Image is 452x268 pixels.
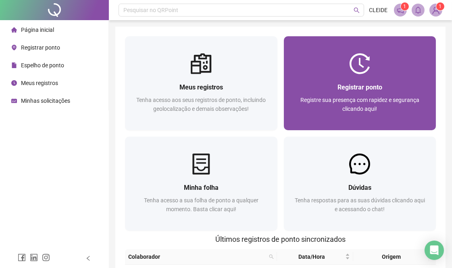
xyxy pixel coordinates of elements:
[21,80,58,86] span: Meus registros
[21,62,64,69] span: Espelho de ponto
[348,184,371,191] span: Dúvidas
[269,254,274,259] span: search
[284,137,436,231] a: DúvidasTenha respostas para as suas dúvidas clicando aqui e acessando o chat!
[425,241,444,260] div: Open Intercom Messenger
[21,98,70,104] span: Minhas solicitações
[404,4,406,9] span: 1
[337,83,382,91] span: Registrar ponto
[11,80,17,86] span: clock-circle
[144,197,258,212] span: Tenha acesso a sua folha de ponto a qualquer momento. Basta clicar aqui!
[85,256,91,261] span: left
[179,83,223,91] span: Meus registros
[42,253,50,262] span: instagram
[136,97,266,112] span: Tenha acesso aos seus registros de ponto, incluindo geolocalização e demais observações!
[397,6,404,14] span: notification
[11,27,17,33] span: home
[354,7,360,13] span: search
[215,235,346,243] span: Últimos registros de ponto sincronizados
[184,184,219,191] span: Minha folha
[295,197,425,212] span: Tenha respostas para as suas dúvidas clicando aqui e acessando o chat!
[21,27,54,33] span: Página inicial
[280,252,344,261] span: Data/Hora
[267,251,275,263] span: search
[369,6,387,15] span: CLEIDE
[128,252,266,261] span: Colaborador
[125,137,277,231] a: Minha folhaTenha acesso a sua folha de ponto a qualquer momento. Basta clicar aqui!
[439,4,442,9] span: 1
[277,249,353,265] th: Data/Hora
[430,4,442,16] img: 90394
[11,45,17,50] span: environment
[284,36,436,130] a: Registrar pontoRegistre sua presença com rapidez e segurança clicando aqui!
[401,2,409,10] sup: 1
[18,253,26,262] span: facebook
[436,2,444,10] sup: Atualize o seu contato no menu Meus Dados
[21,44,60,51] span: Registrar ponto
[11,62,17,68] span: file
[415,6,422,14] span: bell
[125,36,277,130] a: Meus registrosTenha acesso aos seus registros de ponto, incluindo geolocalização e demais observa...
[300,97,419,112] span: Registre sua presença com rapidez e segurança clicando aqui!
[11,98,17,104] span: schedule
[353,249,429,265] th: Origem
[30,253,38,262] span: linkedin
